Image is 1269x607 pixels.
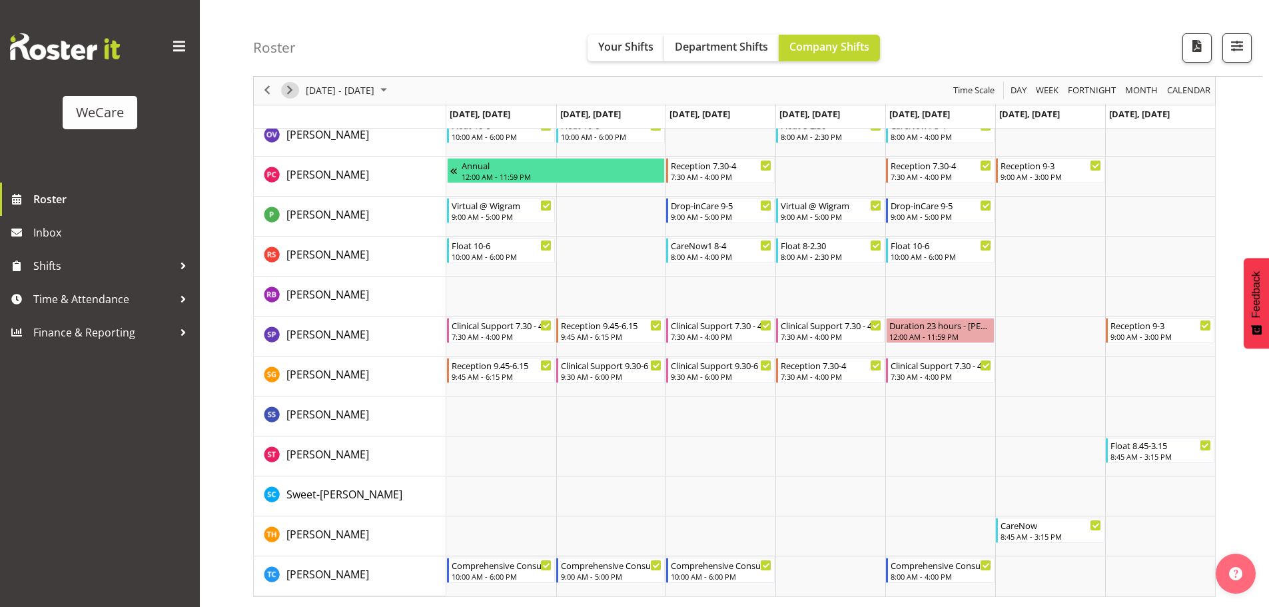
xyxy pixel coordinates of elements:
div: Sabnam Pun"s event - Clinical Support 7.30 - 4 Begin From Wednesday, November 26, 2025 at 7:30:00... [666,318,775,343]
a: [PERSON_NAME] [286,446,369,462]
span: Feedback [1250,271,1262,318]
span: [PERSON_NAME] [286,167,369,182]
td: Savanna Samson resource [254,396,446,436]
button: Previous [258,83,276,99]
div: Olive Vermazen"s event - Float 8-2.30 Begin From Thursday, November 27, 2025 at 8:00:00 AM GMT+13... [776,118,885,143]
span: [DATE], [DATE] [450,108,510,120]
div: Comprehensive Consult 9-5 [561,558,661,572]
div: 9:00 AM - 5:00 PM [891,211,991,222]
div: Penny Clyne-Moffat"s event - Annual Begin From Thursday, November 20, 2025 at 12:00:00 AM GMT+13:... [447,158,665,183]
div: 8:45 AM - 3:15 PM [1110,451,1211,462]
div: Sabnam Pun"s event - Reception 9-3 Begin From Sunday, November 30, 2025 at 9:00:00 AM GMT+13:00 E... [1106,318,1214,343]
span: [PERSON_NAME] [286,327,369,342]
div: Drop-inCare 9-5 [671,199,771,212]
td: Ruby Beaumont resource [254,277,446,316]
div: Duration 23 hours - [PERSON_NAME] [889,318,991,332]
div: Reception 7.30-4 [781,358,881,372]
div: 10:00 AM - 6:00 PM [452,571,552,582]
span: Company Shifts [789,39,869,54]
button: Fortnight [1066,83,1118,99]
span: [DATE], [DATE] [779,108,840,120]
span: Roster [33,189,193,209]
div: 10:00 AM - 6:00 PM [891,251,991,262]
div: Sanjita Gurung"s event - Clinical Support 7.30 - 4 Begin From Friday, November 28, 2025 at 7:30:0... [886,358,995,383]
span: calendar [1166,83,1212,99]
div: Torry Cobb"s event - Comprehensive Consult 8-4 Begin From Friday, November 28, 2025 at 8:00:00 AM... [886,558,995,583]
button: Timeline Month [1123,83,1160,99]
span: Sweet-[PERSON_NAME] [286,487,402,502]
div: Tillie Hollyer"s event - CareNow Begin From Saturday, November 29, 2025 at 8:45:00 AM GMT+13:00 E... [996,518,1104,543]
button: Timeline Week [1034,83,1061,99]
div: Reception 9.45-6.15 [561,318,661,332]
div: Reception 9.45-6.15 [452,358,552,372]
span: Month [1124,83,1159,99]
button: Time Scale [951,83,997,99]
div: Reception 9-3 [1001,159,1101,172]
div: Sabnam Pun"s event - Clinical Support 7.30 - 4 Begin From Thursday, November 27, 2025 at 7:30:00 ... [776,318,885,343]
div: 7:30 AM - 4:00 PM [671,331,771,342]
td: Rhianne Sharples resource [254,237,446,277]
button: Next [281,83,299,99]
span: [DATE], [DATE] [560,108,621,120]
div: Torry Cobb"s event - Comprehensive Consult 10-6 Begin From Monday, November 24, 2025 at 10:00:00 ... [447,558,556,583]
td: Penny Clyne-Moffat resource [254,157,446,197]
span: [PERSON_NAME] [286,127,369,142]
div: Torry Cobb"s event - Comprehensive Consult 10-6 Begin From Wednesday, November 26, 2025 at 10:00:... [666,558,775,583]
span: Finance & Reporting [33,322,173,342]
div: 8:45 AM - 3:15 PM [1001,531,1101,542]
div: 9:00 AM - 5:00 PM [671,211,771,222]
div: 8:00 AM - 2:30 PM [781,131,881,142]
div: previous period [256,77,278,105]
span: Shifts [33,256,173,276]
div: Clinical Support 7.30 - 4 [452,318,552,332]
div: Sanjita Gurung"s event - Reception 7.30-4 Begin From Thursday, November 27, 2025 at 7:30:00 AM GM... [776,358,885,383]
div: Pooja Prabhu"s event - Drop-inCare 9-5 Begin From Friday, November 28, 2025 at 9:00:00 AM GMT+13:... [886,198,995,223]
div: Sanjita Gurung"s event - Reception 9.45-6.15 Begin From Monday, November 24, 2025 at 9:45:00 AM G... [447,358,556,383]
div: Clinical Support 9.30-6 [671,358,771,372]
div: Sanjita Gurung"s event - Clinical Support 9.30-6 Begin From Wednesday, November 26, 2025 at 9:30:... [666,358,775,383]
div: WeCare [76,103,124,123]
span: [PERSON_NAME] [286,247,369,262]
img: help-xxl-2.png [1229,567,1242,580]
div: 9:30 AM - 6:00 PM [561,371,661,382]
span: Day [1009,83,1028,99]
td: Sanjita Gurung resource [254,356,446,396]
div: 9:30 AM - 6:00 PM [671,371,771,382]
div: Comprehensive Consult 10-6 [671,558,771,572]
div: Torry Cobb"s event - Comprehensive Consult 9-5 Begin From Tuesday, November 25, 2025 at 9:00:00 A... [556,558,665,583]
div: Comprehensive Consult 8-4 [891,558,991,572]
div: 9:00 AM - 5:00 PM [452,211,552,222]
div: 10:00 AM - 6:00 PM [452,131,552,142]
div: Clinical Support 7.30 - 4 [891,358,991,372]
td: Sabnam Pun resource [254,316,446,356]
div: Reception 7.30-4 [891,159,991,172]
a: [PERSON_NAME] [286,207,369,223]
span: [PERSON_NAME] [286,287,369,302]
div: Sabnam Pun"s event - Clinical Support 7.30 - 4 Begin From Monday, November 24, 2025 at 7:30:00 AM... [447,318,556,343]
span: Inbox [33,223,193,243]
div: Clinical Support 7.30 - 4 [781,318,881,332]
div: 9:00 AM - 5:00 PM [781,211,881,222]
div: Drop-inCare 9-5 [891,199,991,212]
div: 7:30 AM - 4:00 PM [891,171,991,182]
button: Download a PDF of the roster according to the set date range. [1182,33,1212,63]
a: [PERSON_NAME] [286,406,369,422]
a: [PERSON_NAME] [286,526,369,542]
button: Timeline Day [1009,83,1029,99]
span: Fortnight [1066,83,1117,99]
div: Reception 9-3 [1110,318,1211,332]
div: Pooja Prabhu"s event - Drop-inCare 9-5 Begin From Wednesday, November 26, 2025 at 9:00:00 AM GMT+... [666,198,775,223]
div: Sabnam Pun"s event - Reception 9.45-6.15 Begin From Tuesday, November 25, 2025 at 9:45:00 AM GMT+... [556,318,665,343]
button: Your Shifts [588,35,664,61]
div: Rhianne Sharples"s event - Float 10-6 Begin From Friday, November 28, 2025 at 10:00:00 AM GMT+13:... [886,238,995,263]
a: [PERSON_NAME] [286,566,369,582]
div: Virtual @ Wigram [781,199,881,212]
div: 10:00 AM - 6:00 PM [561,131,661,142]
div: Sanjita Gurung"s event - Clinical Support 9.30-6 Begin From Tuesday, November 25, 2025 at 9:30:00... [556,358,665,383]
span: [PERSON_NAME] [286,367,369,382]
span: Your Shifts [598,39,653,54]
button: Month [1165,83,1213,99]
div: Float 8-2.30 [781,239,881,252]
a: [PERSON_NAME] [286,167,369,183]
div: Float 10-6 [452,239,552,252]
